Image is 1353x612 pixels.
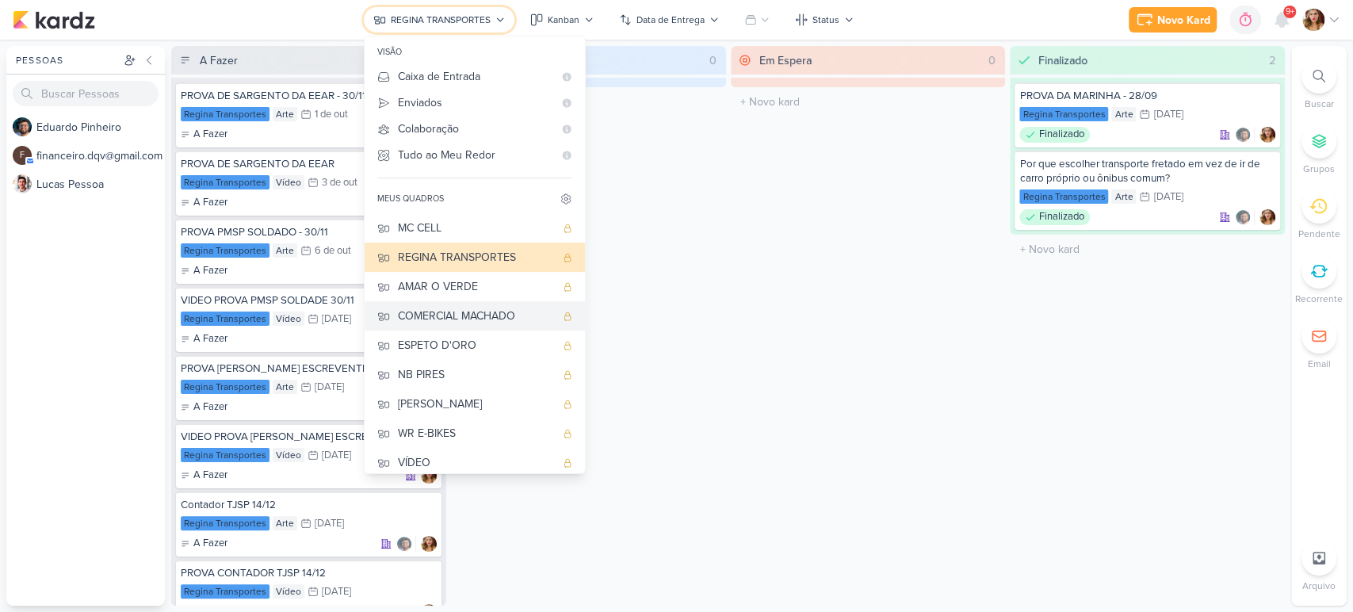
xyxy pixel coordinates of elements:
[365,389,585,419] button: [PERSON_NAME]
[181,157,437,171] div: PROVA DE SARGENTO DA EEAR
[1038,209,1084,225] p: Finalizado
[1019,127,1090,143] div: Finalizado
[365,90,585,116] button: Enviados
[365,213,585,243] button: MC CELL
[1303,162,1335,176] p: Grupos
[398,147,553,163] div: Tudo ao Meu Redor
[181,361,437,376] div: PROVA TJSP ESCREVENTE 07/12
[322,450,351,461] div: [DATE]
[1286,6,1294,18] span: 9+
[1291,59,1347,111] li: Ctrl + F
[13,81,159,106] input: Buscar Pessoas
[398,366,555,383] div: NB PIRES
[36,176,165,193] div: L u c a s P e s s o a
[181,380,269,394] div: Regina Transportes
[273,312,304,326] div: Vídeo
[193,127,227,143] p: A Fazer
[563,341,572,350] div: quadro pessoal
[1019,209,1090,225] div: Finalizado
[398,120,553,137] div: Colaboração
[181,448,269,462] div: Regina Transportes
[181,536,227,552] div: A Fazer
[273,107,297,121] div: Arte
[315,246,351,256] div: 6 de out
[1308,357,1331,371] p: Email
[398,425,555,442] div: WR E-BIKES
[181,243,269,258] div: Regina Transportes
[1019,107,1108,121] div: Regina Transportes
[396,536,416,552] div: Colaboradores: Eduardo Pinheiro
[181,89,437,103] div: PROVA DE SARGENTO DA EEAR - 30/11
[273,448,304,462] div: Vídeo
[396,536,412,552] img: Eduardo Pinheiro
[365,331,585,360] button: ESPETO D'ORO
[365,41,585,63] div: visão
[1235,209,1251,225] img: Eduardo Pinheiro
[1153,192,1183,202] div: [DATE]
[421,468,437,484] img: Thaís Leite
[322,587,351,597] div: [DATE]
[315,382,344,392] div: [DATE]
[365,272,585,301] button: AMAR O VERDE
[563,312,572,321] div: quadro pessoal
[365,243,585,272] button: REGINA TRANSPORTES
[181,331,227,347] div: A Fazer
[181,516,269,530] div: Regina Transportes
[181,312,269,326] div: Regina Transportes
[181,195,227,211] div: A Fazer
[193,400,227,415] p: A Fazer
[1259,127,1275,143] img: Thaís Leite
[1295,292,1343,306] p: Recorrente
[181,400,227,415] div: A Fazer
[1259,209,1275,225] div: Responsável: Thaís Leite
[1013,238,1282,261] input: + Novo kard
[365,63,585,90] button: Caixa de Entrada
[13,53,120,67] div: Pessoas
[1157,12,1210,29] div: Novo Kard
[454,90,723,113] input: + Novo kard
[398,220,555,236] div: MC CELL
[181,127,227,143] div: A Fazer
[1129,7,1217,33] button: Novo Kard
[193,536,227,552] p: A Fazer
[181,107,269,121] div: Regina Transportes
[365,142,585,168] button: Tudo ao Meu Redor
[365,301,585,331] button: COMERCIAL MACHADO
[36,147,165,164] div: f i n a n c e i r o . d q v @ g m a i l . c o m
[1153,109,1183,120] div: [DATE]
[181,263,227,279] div: A Fazer
[563,282,572,292] div: quadro pessoal
[1235,209,1255,225] div: Colaboradores: Eduardo Pinheiro
[421,468,437,484] div: Responsável: Thaís Leite
[1305,97,1334,111] p: Buscar
[398,308,555,324] div: COMERCIAL MACHADO
[13,174,32,193] img: Lucas Pessoa
[13,10,95,29] img: kardz.app
[273,380,297,394] div: Arte
[1259,209,1275,225] img: Thaís Leite
[322,178,357,188] div: 3 de out
[365,116,585,142] button: Colaboração
[365,360,585,389] button: NB PIRES
[1302,579,1336,593] p: Arquivo
[200,52,238,69] div: A Fazer
[398,278,555,295] div: AMAR O VERDE
[1111,189,1136,204] div: Arte
[563,253,572,262] div: quadro pessoal
[1038,127,1084,143] p: Finalizado
[1263,52,1282,69] div: 2
[1302,9,1324,31] img: Thaís Leite
[181,175,269,189] div: Regina Transportes
[563,458,572,468] div: quadro pessoal
[563,370,572,380] div: quadro pessoal
[181,430,437,444] div: VIDEO PROVA TJSP ESCREVENTE
[181,468,227,484] div: A Fazer
[193,468,227,484] p: A Fazer
[181,498,437,512] div: Contador TJSP 14/12
[1259,127,1275,143] div: Responsável: Thaís Leite
[703,52,723,69] div: 0
[36,119,165,136] div: E d u a r d o P i n h e i r o
[181,566,437,580] div: PROVA CONTADOR TJSP 14/12
[13,146,32,165] div: financeiro.dqv@gmail.com
[273,584,304,599] div: Vídeo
